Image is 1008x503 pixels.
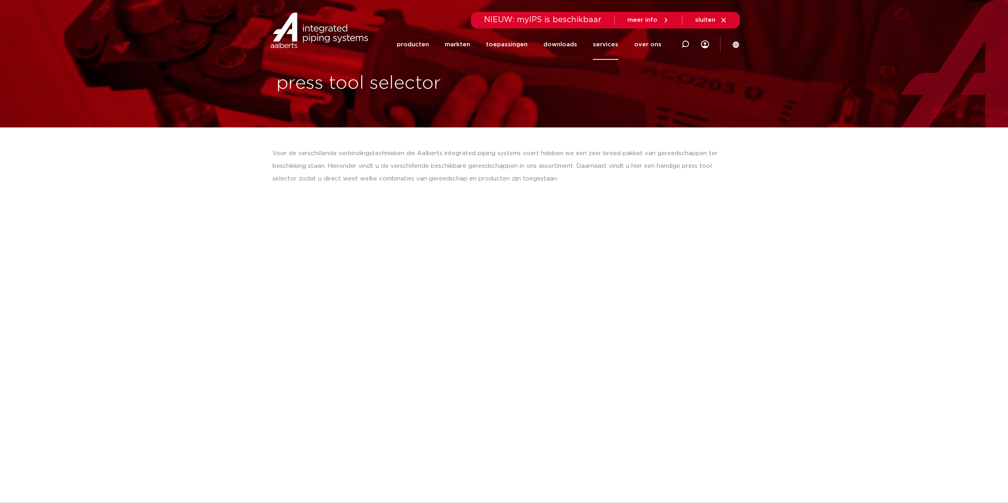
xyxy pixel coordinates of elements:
[445,29,470,60] a: markten
[634,29,661,60] a: over ons
[543,29,577,60] a: downloads
[627,17,657,23] span: meer info
[695,17,727,24] a: sluiten
[484,16,602,24] span: NIEUW: myIPS is beschikbaar
[397,29,429,60] a: producten
[627,17,669,24] a: meer info
[397,29,661,60] nav: Menu
[272,147,736,185] div: Voor de verschillende verbindingstechnieken die Aalberts integrated piping systems voert hebben w...
[593,29,618,60] a: services
[695,17,715,23] span: sluiten
[486,29,528,60] a: toepassingen
[276,71,500,96] h1: press tool selector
